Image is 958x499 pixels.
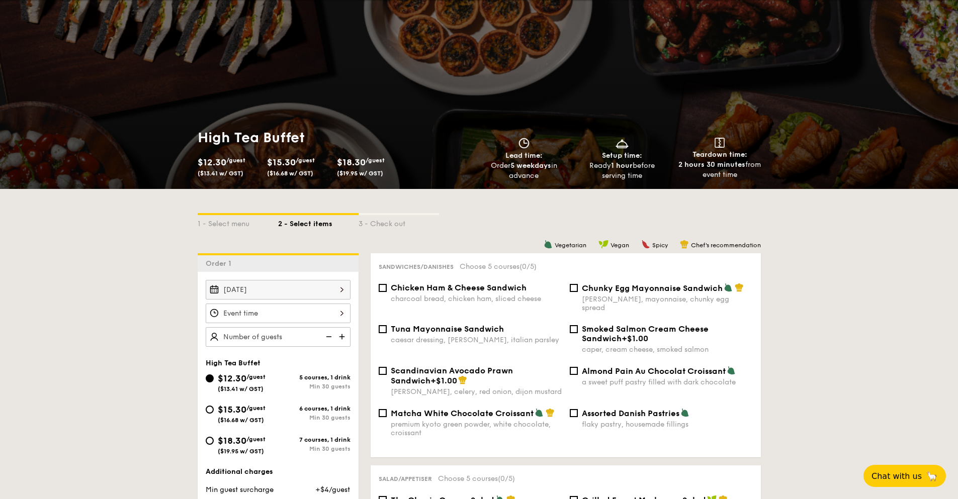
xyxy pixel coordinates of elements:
input: Almond Pain Au Chocolat Croissanta sweet puff pastry filled with dark chocolate [570,367,578,375]
div: Min 30 guests [278,414,351,421]
strong: 1 hour [611,161,633,170]
input: Chicken Ham & Cheese Sandwichcharcoal bread, chicken ham, sliced cheese [379,284,387,292]
input: $12.30/guest($13.41 w/ GST)5 courses, 1 drinkMin 30 guests [206,374,214,382]
img: icon-chef-hat.a58ddaea.svg [680,240,689,249]
div: charcoal bread, chicken ham, sliced cheese [391,294,562,303]
span: /guest [296,157,315,164]
div: caesar dressing, [PERSON_NAME], italian parsley [391,336,562,344]
div: 6 courses, 1 drink [278,405,351,412]
strong: 2 hours 30 minutes [678,160,745,169]
span: /guest [246,405,266,412]
span: $18.30 [337,157,366,168]
span: Vegetarian [555,242,586,249]
div: Ready before serving time [577,161,667,181]
img: icon-spicy.37a8142b.svg [641,240,650,249]
span: Min guest surcharge [206,485,274,494]
input: Event time [206,304,351,323]
div: from event time [675,160,765,180]
span: Teardown time: [692,150,747,159]
span: Scandinavian Avocado Prawn Sandwich [391,366,513,385]
img: icon-teardown.65201eee.svg [715,138,725,148]
div: [PERSON_NAME], mayonnaise, chunky egg spread [582,295,753,312]
span: 🦙 [926,470,938,482]
img: icon-chef-hat.a58ddaea.svg [546,408,555,417]
div: Order in advance [479,161,569,181]
span: +$1.00 [622,334,648,343]
span: Assorted Danish Pastries [582,409,679,418]
span: Choose 5 courses [460,262,537,271]
span: /guest [226,157,245,164]
span: Choose 5 courses [438,474,515,483]
img: icon-vegetarian.fe4039eb.svg [535,408,544,417]
span: /guest [246,373,266,380]
button: Chat with us🦙 [863,465,946,487]
input: Smoked Salmon Cream Cheese Sandwich+$1.00caper, cream cheese, smoked salmon [570,325,578,333]
h1: High Tea Buffet [198,129,475,147]
span: (0/5) [519,262,537,271]
span: Chef's recommendation [691,242,761,249]
span: /guest [366,157,385,164]
span: Sandwiches/Danishes [379,263,454,270]
div: 5 courses, 1 drink [278,374,351,381]
span: ($19.95 w/ GST) [218,448,264,455]
div: Min 30 guests [278,445,351,452]
div: 1 - Select menu [198,215,278,229]
img: icon-chef-hat.a58ddaea.svg [458,375,467,384]
span: +$4/guest [315,485,350,494]
span: Chat with us [872,471,922,481]
div: Additional charges [206,467,351,477]
span: Lead time: [505,151,543,160]
span: Smoked Salmon Cream Cheese Sandwich [582,324,709,343]
div: 7 courses, 1 drink [278,436,351,443]
span: $12.30 [198,157,226,168]
span: (0/5) [498,474,515,483]
span: Almond Pain Au Chocolat Croissant [582,366,726,376]
span: High Tea Buffet [206,359,260,367]
span: $15.30 [218,404,246,415]
strong: 5 weekdays [510,161,551,170]
span: $12.30 [218,373,246,384]
span: Vegan [611,242,629,249]
span: ($13.41 w/ GST) [218,385,264,392]
span: $15.30 [267,157,296,168]
span: Chicken Ham & Cheese Sandwich [391,283,527,292]
input: Chunky Egg Mayonnaise Sandwich[PERSON_NAME], mayonnaise, chunky egg spread [570,284,578,292]
span: +$1.00 [430,376,457,385]
div: Min 30 guests [278,383,351,390]
img: icon-vegetarian.fe4039eb.svg [680,408,689,417]
div: 3 - Check out [359,215,439,229]
span: Salad/Appetiser [379,475,432,482]
span: Order 1 [206,259,235,268]
span: $18.30 [218,435,246,446]
input: Number of guests [206,327,351,347]
input: Assorted Danish Pastriesflaky pastry, housemade fillings [570,409,578,417]
div: [PERSON_NAME], celery, red onion, dijon mustard [391,387,562,396]
img: icon-chef-hat.a58ddaea.svg [735,283,744,292]
img: icon-add.58712e84.svg [335,327,351,346]
span: Chunky Egg Mayonnaise Sandwich [582,283,723,293]
img: icon-clock.2db775ea.svg [516,138,532,149]
input: Event date [206,280,351,300]
span: ($19.95 w/ GST) [337,170,383,177]
span: ($16.68 w/ GST) [218,417,264,424]
span: ($13.41 w/ GST) [198,170,243,177]
span: Spicy [652,242,668,249]
input: Tuna Mayonnaise Sandwichcaesar dressing, [PERSON_NAME], italian parsley [379,325,387,333]
img: icon-vegetarian.fe4039eb.svg [544,240,553,249]
img: icon-vegan.f8ff3823.svg [598,240,608,249]
div: premium kyoto green powder, white chocolate, croissant [391,420,562,437]
div: flaky pastry, housemade fillings [582,420,753,429]
span: Setup time: [602,151,642,160]
input: $18.30/guest($19.95 w/ GST)7 courses, 1 drinkMin 30 guests [206,437,214,445]
span: Matcha White Chocolate Croissant [391,409,534,418]
img: icon-vegetarian.fe4039eb.svg [724,283,733,292]
span: ($16.68 w/ GST) [267,170,313,177]
input: Scandinavian Avocado Prawn Sandwich+$1.00[PERSON_NAME], celery, red onion, dijon mustard [379,367,387,375]
input: $15.30/guest($16.68 w/ GST)6 courses, 1 drinkMin 30 guests [206,406,214,414]
img: icon-reduce.1d2dbef1.svg [320,327,335,346]
div: a sweet puff pastry filled with dark chocolate [582,378,753,386]
img: icon-dish.430c3a2e.svg [615,138,630,149]
input: Matcha White Chocolate Croissantpremium kyoto green powder, white chocolate, croissant [379,409,387,417]
span: /guest [246,436,266,443]
div: caper, cream cheese, smoked salmon [582,345,753,354]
